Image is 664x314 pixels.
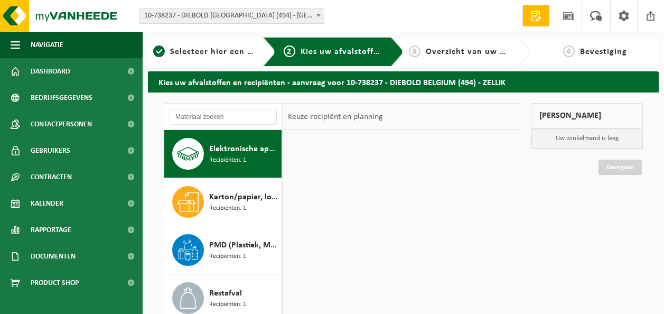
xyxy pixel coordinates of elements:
[31,85,92,111] span: Bedrijfsgegevens
[153,45,255,58] a: 1Selecteer hier een vestiging
[139,8,324,24] span: 10-738237 - DIEBOLD BELGIUM (494) - ZELLIK
[164,178,282,226] button: Karton/papier, los (bedrijven) Recipiënten: 1
[531,128,642,149] p: Uw winkelmand is leeg
[426,48,537,56] span: Overzicht van uw aanvraag
[209,155,246,165] span: Recipiënten: 1
[598,160,642,175] a: Doorgaan
[301,48,446,56] span: Kies uw afvalstoffen en recipiënten
[31,58,70,85] span: Dashboard
[31,137,70,164] span: Gebruikers
[209,252,246,262] span: Recipiënten: 1
[409,45,420,57] span: 3
[284,45,295,57] span: 2
[31,111,92,137] span: Contactpersonen
[164,130,282,178] button: Elektronische apparatuur - overige (OVE) Recipiënten: 1
[531,103,643,128] div: [PERSON_NAME]
[580,48,627,56] span: Bevestiging
[31,270,79,296] span: Product Shop
[170,109,277,125] input: Materiaal zoeken
[209,143,279,155] span: Elektronische apparatuur - overige (OVE)
[209,287,242,300] span: Restafval
[140,8,324,23] span: 10-738237 - DIEBOLD BELGIUM (494) - ZELLIK
[31,164,72,190] span: Contracten
[209,239,279,252] span: PMD (Plastiek, Metaal, Drankkartons) (bedrijven)
[31,32,63,58] span: Navigatie
[31,243,76,270] span: Documenten
[164,226,282,274] button: PMD (Plastiek, Metaal, Drankkartons) (bedrijven) Recipiënten: 1
[563,45,575,57] span: 4
[148,71,659,92] h2: Kies uw afvalstoffen en recipiënten - aanvraag voor 10-738237 - DIEBOLD BELGIUM (494) - ZELLIK
[31,217,71,243] span: Rapportage
[170,48,284,56] span: Selecteer hier een vestiging
[283,104,388,130] div: Keuze recipiënt en planning
[209,300,246,310] span: Recipiënten: 1
[153,45,165,57] span: 1
[209,191,279,204] span: Karton/papier, los (bedrijven)
[209,204,246,214] span: Recipiënten: 1
[31,190,63,217] span: Kalender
